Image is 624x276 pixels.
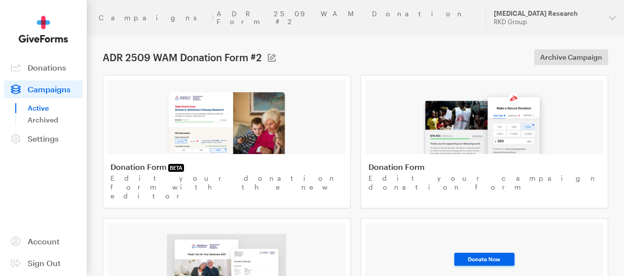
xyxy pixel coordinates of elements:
a: Settings [4,130,83,148]
h1: ADR 2509 WAM Donation Form #2 [103,51,262,63]
h4: Donation Form [110,162,343,172]
h4: Donation Form [368,162,601,172]
span: Sign Out [28,258,61,268]
a: Sign Out [4,254,83,272]
a: Account [4,233,83,250]
img: image-2-e181a1b57a52e92067c15dabc571ad95275de6101288912623f50734140ed40c.png [421,91,547,154]
span: Archive Campaign [540,51,602,63]
a: Campaigns [99,14,208,22]
p: Edit your campaign donation form [368,174,601,192]
a: Donation Form Edit your campaign donation form [361,75,609,208]
a: Archived [28,114,83,126]
a: ADR 2509 WAM Donation Form #2 [217,10,474,26]
span: Donations [28,63,66,72]
span: Campaigns [28,84,71,94]
div: [MEDICAL_DATA] Research [494,9,601,18]
a: Active [28,102,83,114]
button: [MEDICAL_DATA] Research RKD Group [486,4,624,32]
span: Settings [28,134,59,143]
a: Campaigns [4,80,83,98]
div: RKD Group [494,18,601,26]
img: GiveForms [19,16,68,43]
img: image-3-93ee28eb8bf338fe015091468080e1db9f51356d23dce784fdc61914b1599f14.png [451,250,518,270]
a: Archive Campaign [534,49,608,65]
a: Donation FormBETA Edit your donation form with the new editor [103,75,351,208]
a: Donations [4,59,83,77]
span: Account [28,237,60,246]
p: Edit your donation form with the new editor [110,174,343,200]
span: BETA [168,164,184,172]
img: image-1-83ed7ead45621bf174d8040c5c72c9f8980a381436cbc16a82a0f79bcd7e5139.png [166,91,287,154]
